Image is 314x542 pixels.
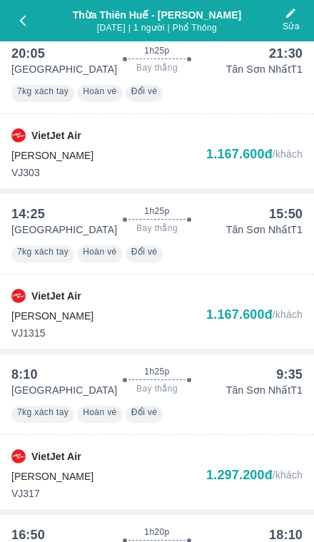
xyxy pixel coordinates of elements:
span: Đổi vé [131,247,158,257]
p: Tân Sơn Nhất T1 [226,383,303,397]
span: Sửa [274,19,308,34]
span: [PERSON_NAME] [11,309,93,323]
span: Hoàn vé [83,247,117,257]
p: [GEOGRAPHIC_DATA] [11,383,117,397]
p: [GEOGRAPHIC_DATA] [11,62,117,76]
span: Đổi vé [131,407,158,417]
button: Sửa [268,3,314,39]
div: 1.167.600đ [206,307,273,322]
div: 1.167.600đ [206,147,273,161]
span: [DATE] | 1 người | Phổ Thông [97,22,217,34]
span: Hoàn vé [83,407,117,417]
span: 7kg xách tay [17,407,69,417]
span: 7kg xách tay [17,247,69,257]
span: 7kg xách tay [17,86,69,96]
span: 1h25p [144,205,169,217]
p: VietJet Air [31,289,81,303]
p: VietJet Air [31,128,81,143]
p: /khách [273,468,303,482]
span: [PERSON_NAME] [11,148,93,163]
span: VJ1315 [11,326,93,340]
p: [GEOGRAPHIC_DATA] [11,223,117,237]
span: 1h20p [144,526,169,538]
span: 1h25p [144,366,169,377]
div: Thừa Thiên Huế - [PERSON_NAME] [73,8,242,22]
span: Hoàn vé [83,86,117,96]
span: Đổi vé [131,86,158,96]
span: 1h25p [144,45,169,56]
span: VJ317 [11,486,93,501]
span: VJ303 [11,165,93,180]
div: 1.297.200đ [206,468,273,482]
p: VietJet Air [31,449,81,464]
p: Tân Sơn Nhất T1 [226,223,303,237]
span: [PERSON_NAME] [11,469,93,484]
p: Tân Sơn Nhất T1 [226,62,303,76]
p: /khách [273,307,303,322]
p: /khách [273,147,303,161]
